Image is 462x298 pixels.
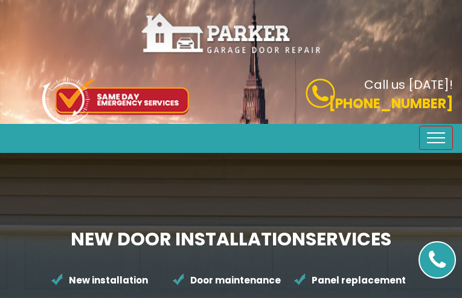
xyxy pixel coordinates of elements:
b: NEW DOOR INSTALLATION SERVICES [71,226,391,252]
p: [PHONE_NUMBER] [240,94,454,114]
b: Call us [DATE]! [364,76,453,93]
img: parker.png [141,12,322,55]
a: Call us [DATE]! [PHONE_NUMBER] [240,79,454,114]
li: New installation [51,268,172,293]
button: Toggle navigation [419,126,453,150]
li: Panel replacement [294,268,415,293]
img: icon-top.png [42,77,189,124]
li: Door maintenance [172,268,294,293]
